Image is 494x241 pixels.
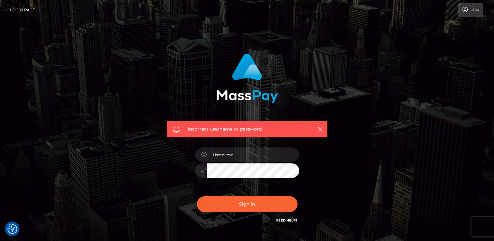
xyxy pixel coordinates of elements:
a: Login Page [10,3,35,17]
img: Revisit consent button [7,224,17,234]
input: Username... [207,147,299,162]
button: Consent Preferences [7,224,17,234]
a: Login [458,3,483,17]
button: Sign in [197,196,298,212]
a: Need Help? [276,218,298,222]
span: Incorrect username or password. [188,126,306,133]
img: MassPay Login [216,54,278,103]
